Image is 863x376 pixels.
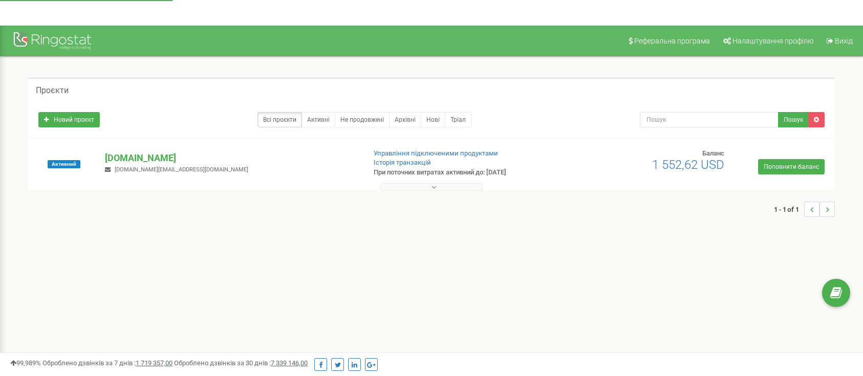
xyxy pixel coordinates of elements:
span: Оброблено дзвінків за 30 днів : [174,359,308,367]
a: Архівні [389,112,421,127]
a: Налаштування профілю [717,26,818,56]
span: 1 552,62 USD [652,158,724,172]
span: Вихід [835,37,853,45]
a: Не продовжені [335,112,390,127]
span: Баланс [702,149,724,157]
u: 7 339 146,00 [271,359,308,367]
button: Пошук [778,112,809,127]
span: [DOMAIN_NAME][EMAIL_ADDRESS][DOMAIN_NAME] [115,166,248,173]
span: Налаштування профілю [732,37,813,45]
a: Поповнити баланс [758,159,825,174]
a: Новий проєкт [38,112,100,127]
a: Вихід [820,26,858,56]
a: Всі проєкти [257,112,302,127]
a: Нові [421,112,445,127]
span: 99,989% [10,359,41,367]
h5: Проєкти [36,86,69,95]
a: Історія транзакцій [374,159,431,166]
p: [DOMAIN_NAME] [105,151,357,165]
u: 1 719 357,00 [136,359,172,367]
p: При поточних витратах активний до: [DATE] [374,168,559,178]
span: Активний [48,160,80,168]
a: Управління підключеними продуктами [374,149,498,157]
iframe: Intercom live chat [828,318,853,343]
span: Реферальна програма [634,37,710,45]
input: Пошук [640,112,779,127]
nav: ... [774,191,835,227]
a: Реферальна програма [622,26,715,56]
a: Активні [301,112,335,127]
a: Тріал [445,112,471,127]
span: Оброблено дзвінків за 7 днів : [42,359,172,367]
span: 1 - 1 of 1 [774,202,804,217]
